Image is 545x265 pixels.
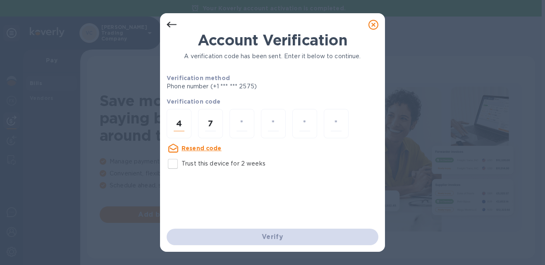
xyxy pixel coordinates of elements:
[182,145,222,151] u: Resend code
[167,31,378,49] h1: Account Verification
[167,52,378,61] p: A verification code has been sent. Enter it below to continue.
[167,75,230,81] b: Verification method
[167,82,320,91] p: Phone number (+1 *** *** 2575)
[182,159,265,168] p: Trust this device for 2 weeks
[167,97,378,106] p: Verification code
